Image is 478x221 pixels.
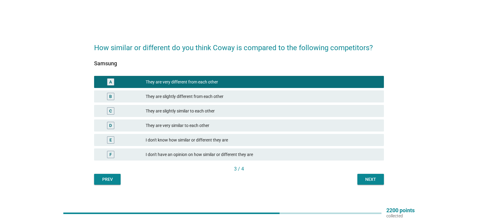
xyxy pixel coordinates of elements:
p: 2200 points [386,208,415,213]
p: collected [386,213,415,219]
div: E [109,137,112,143]
div: I don't have an opinion on how similar or different they are [146,151,379,158]
div: A [109,79,112,85]
div: They are slightly different from each other [146,93,379,100]
div: They are slightly similar to each other [146,107,379,115]
div: D [109,122,112,129]
h2: How similar or different do you think Coway is compared to the following competitors? [94,36,384,53]
div: B [109,93,112,100]
button: Prev [94,174,121,185]
div: Prev [99,176,116,183]
div: Next [362,176,379,183]
div: I don't know how similar or different they are [146,136,379,144]
div: They are very similar to each other [146,122,379,129]
div: 3 / 4 [94,165,384,173]
div: Samsung [94,59,384,67]
div: C [109,108,112,114]
div: They are very different from each other [146,78,379,86]
div: F [109,151,112,158]
button: Next [357,174,384,185]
